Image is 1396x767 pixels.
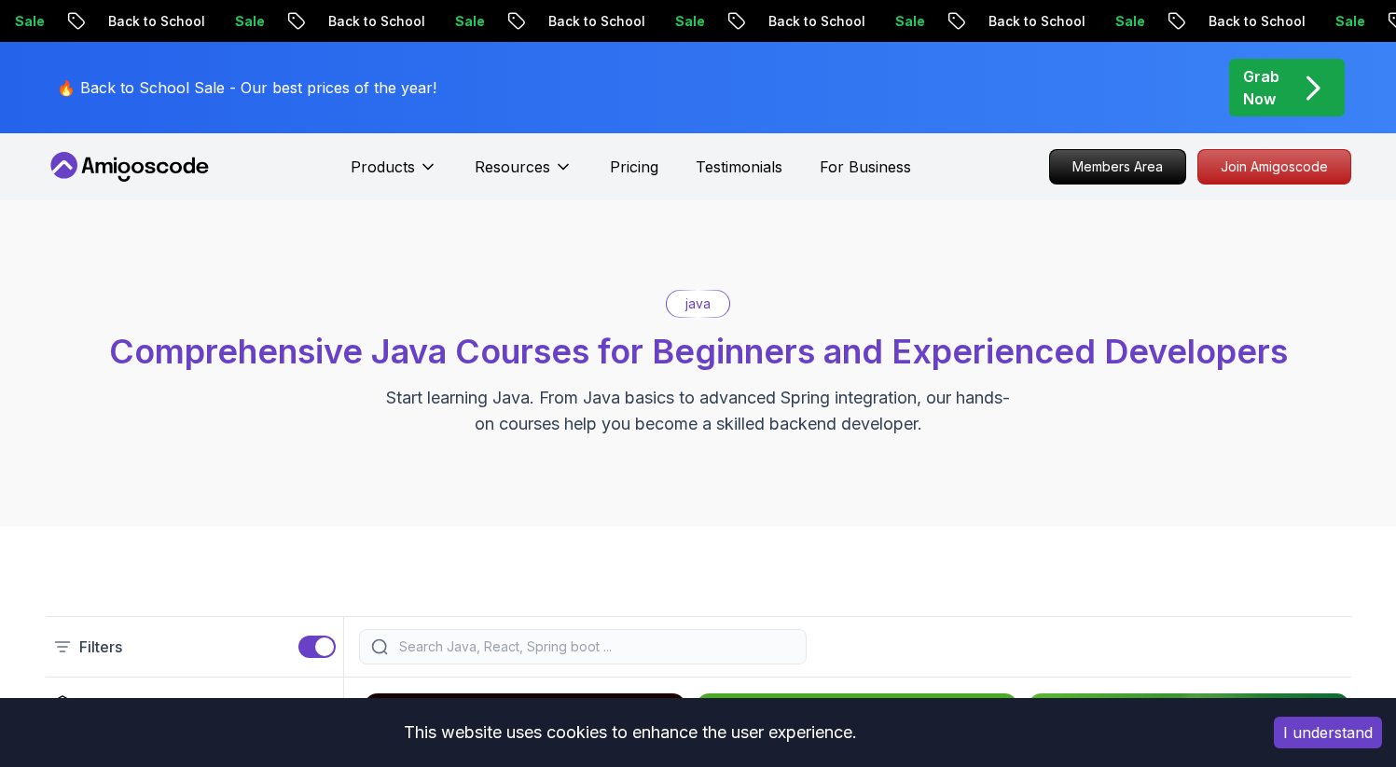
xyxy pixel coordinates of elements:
p: Sale [879,12,939,31]
p: Sale [219,12,279,31]
p: Filters [79,636,122,658]
p: Back to School [532,12,659,31]
a: Testimonials [696,156,782,178]
p: Grab Now [1243,65,1279,110]
input: Search Java, React, Spring boot ... [395,637,795,656]
h2: Type [79,692,116,715]
a: Join Amigoscode [1197,149,1351,185]
p: Members Area [1050,150,1185,184]
a: For Business [820,156,911,178]
p: java [685,294,711,313]
span: Comprehensive Java Courses for Beginners and Experienced Developers [109,331,1288,372]
button: Accept cookies [1274,717,1382,748]
p: Start learning Java. From Java basics to advanced Spring integration, our hands-on courses help y... [385,385,1012,437]
a: Pricing [610,156,658,178]
div: This website uses cookies to enhance the user experience. [14,712,1246,753]
p: Sale [1099,12,1159,31]
p: Back to School [1193,12,1320,31]
p: Sale [1320,12,1379,31]
p: Join Amigoscode [1198,150,1350,184]
p: Back to School [973,12,1099,31]
p: Resources [475,156,550,178]
a: Members Area [1049,149,1186,185]
p: Back to School [92,12,219,31]
button: Products [351,156,437,193]
p: Sale [659,12,719,31]
p: Sale [439,12,499,31]
p: Back to School [312,12,439,31]
button: Resources [475,156,573,193]
p: 🔥 Back to School Sale - Our best prices of the year! [57,76,436,99]
p: Products [351,156,415,178]
p: Back to School [753,12,879,31]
